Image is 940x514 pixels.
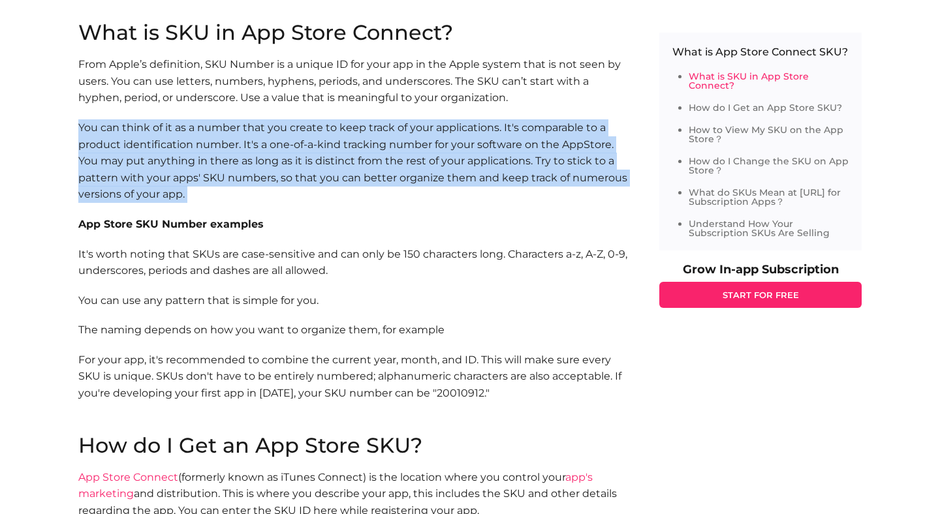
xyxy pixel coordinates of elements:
a: How to View My SKU on the App Store？ [689,124,843,145]
b: App Store SKU Number examples [78,218,264,230]
p: It's worth noting that SKUs are case-sensitive and can only be 150 characters long. Characters a-... [78,246,633,279]
a: How do I Get an App Store SKU? [689,102,842,113]
p: What is App Store Connect SKU? [672,46,849,59]
p: You can think of it as a number that you create to keep track of your applications. It's comparab... [78,119,633,203]
a: START FOR FREE [659,282,862,308]
p: From Apple’s definition, SKU Number is a unique ID for your app in the Apple system that is not s... [78,56,633,106]
h2: How do I Get an App Store SKU? [78,435,633,456]
a: How do I Change the SKU on App Store？ [689,155,849,176]
p: For your app, it's recommended to combine the current year, month, and ID. This will make sure ev... [78,352,633,435]
a: App Store Connect [78,471,178,483]
a: What do SKUs Mean at [URL] for Subscription Apps？ [689,187,841,207]
a: What is SKU in App Store Connect? [689,70,809,91]
p: The naming depends on how you want to organize them, for example [78,322,633,339]
h2: What is SKU in App Store Connect? [78,22,633,43]
a: Understand How Your Subscription SKUs Are Selling [689,218,830,239]
p: Grow In-app Subscription [659,264,862,275]
p: You can use any pattern that is simple for you. [78,292,633,309]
